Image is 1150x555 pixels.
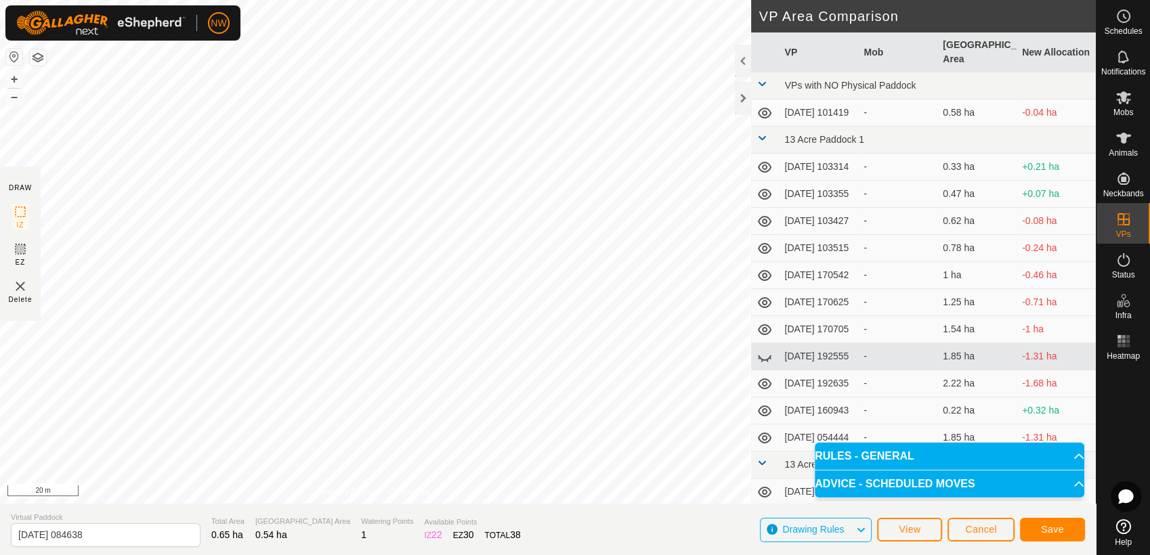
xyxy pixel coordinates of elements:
td: [DATE] 103314 [780,154,859,181]
img: Gallagher Logo [16,11,186,35]
td: [DATE] 202228 [780,479,859,506]
button: Save [1020,518,1085,541]
span: VPs [1115,230,1130,238]
span: Mobs [1113,108,1133,116]
div: - [864,214,932,228]
td: 0.62 ha [937,208,1017,235]
span: IZ [17,220,24,230]
div: - [864,106,932,120]
span: Delete [9,294,33,305]
button: Cancel [947,518,1015,541]
div: DRAW [9,183,32,193]
button: Map Layers [30,49,46,66]
td: [DATE] 192635 [780,370,859,397]
td: 0.78 ha [937,235,1017,262]
td: 0.47 ha [937,181,1017,208]
td: -0.46 ha [1017,262,1096,289]
span: Help [1115,538,1132,546]
td: -1.68 ha [1017,370,1096,397]
td: +0.07 ha [1017,181,1096,208]
p-accordion-header: ADVICE - SCHEDULED MOVES [815,470,1084,497]
span: Watering Points [361,516,413,527]
img: VP [12,278,28,294]
span: 38 [510,529,521,540]
p-accordion-header: RULES - GENERAL [815,443,1084,470]
span: Virtual Paddock [11,512,200,523]
td: -0.24 ha [1017,235,1096,262]
td: [DATE] 054444 [780,424,859,451]
td: [DATE] 170625 [780,289,859,316]
span: Drawing Rules [782,524,844,535]
span: Schedules [1104,27,1142,35]
th: Mob [858,32,937,72]
td: -0.71 ha [1017,289,1096,316]
td: 1.85 ha [937,424,1017,451]
div: TOTAL [485,528,521,542]
td: 0.22 ha [937,397,1017,424]
span: Notifications [1101,68,1145,76]
span: EZ [16,257,26,267]
td: -1.31 ha [1017,424,1096,451]
span: [GEOGRAPHIC_DATA] Area [255,516,350,527]
td: -0.04 ha [1017,99,1096,127]
a: Help [1096,514,1150,552]
div: - [864,430,932,445]
span: Neckbands [1103,190,1143,198]
td: 1 ha [937,262,1017,289]
span: 0.65 ha [211,529,243,540]
span: 1 [361,529,366,540]
div: EZ [453,528,474,542]
span: Status [1111,271,1134,279]
th: VP [780,32,859,72]
span: NW [211,16,226,30]
div: - [864,376,932,391]
span: 30 [463,529,474,540]
td: [DATE] 103515 [780,235,859,262]
td: [DATE] 192555 [780,343,859,370]
span: View [899,524,920,535]
div: - [864,241,932,255]
span: 13 Acre Paddock 2 [785,459,865,470]
td: -1 ha [1017,316,1096,343]
div: IZ [424,528,442,542]
th: [GEOGRAPHIC_DATA] Area [937,32,1017,72]
span: Heatmap [1107,352,1140,360]
div: - [864,349,932,363]
span: Total Area [211,516,244,527]
td: [DATE] 101419 [780,99,859,127]
td: 1.25 ha [937,289,1017,316]
div: - [864,403,932,418]
span: RULES - GENERAL [815,451,914,462]
button: – [6,89,22,105]
div: - [864,160,932,174]
span: Save [1041,524,1064,535]
td: 1.54 ha [937,316,1017,343]
button: + [6,71,22,87]
h2: VP Area Comparison [759,8,1096,24]
span: VPs with NO Physical Paddock [785,80,916,91]
span: Animals [1109,149,1138,157]
div: - [864,295,932,309]
span: 22 [431,529,442,540]
td: [DATE] 160943 [780,397,859,424]
span: Available Points [424,516,520,528]
span: Infra [1115,311,1131,319]
div: - [864,268,932,282]
div: - [864,187,932,201]
td: [DATE] 103427 [780,208,859,235]
button: View [877,518,942,541]
span: 13 Acre Paddock 1 [785,134,865,145]
div: - [864,322,932,336]
td: -1.31 ha [1017,343,1096,370]
td: [DATE] 103355 [780,181,859,208]
td: 2.22 ha [937,370,1017,397]
a: Privacy Policy [322,486,372,498]
td: [DATE] 170705 [780,316,859,343]
a: Contact Us [389,486,429,498]
th: New Allocation [1017,32,1096,72]
td: +0.21 ha [1017,154,1096,181]
button: Reset Map [6,49,22,65]
span: Cancel [965,524,997,535]
td: 1.85 ha [937,343,1017,370]
span: 0.54 ha [255,529,287,540]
